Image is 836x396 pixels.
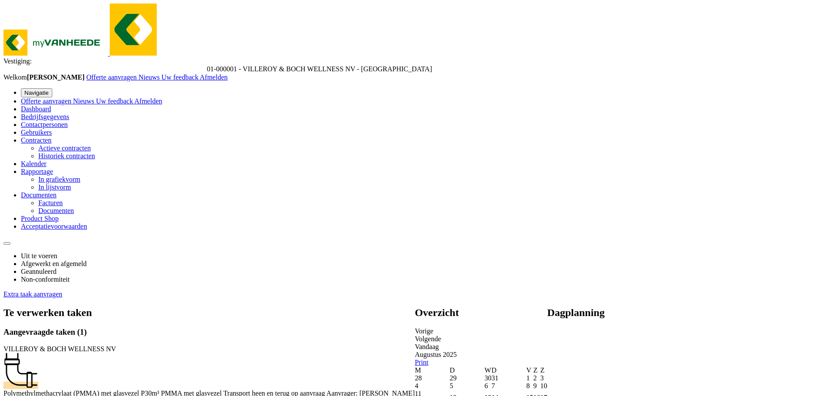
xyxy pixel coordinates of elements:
[415,374,422,382] span: 28
[86,73,138,81] a: Offerte aanvragen
[21,252,833,260] li: Uit te voeren
[540,366,547,374] td: Z
[21,121,68,128] a: Contactpersonen
[24,90,49,96] span: Navigatie
[415,366,450,374] td: M
[3,345,415,353] div: VILLEROY & BOCH WELLNESS NV
[21,113,69,120] a: Bedrijfsgegevens
[73,97,94,105] span: Nieuws
[533,366,540,374] td: Z
[533,374,537,382] span: 2
[21,191,57,199] a: Documenten
[21,215,59,222] a: Product Shop
[38,199,63,206] a: Facturen
[86,73,137,81] span: Offerte aanvragen
[21,97,73,105] a: Offerte aanvragen
[526,366,533,374] td: V
[450,366,485,374] td: D
[540,382,547,389] span: 10
[21,160,47,167] a: Kalender
[27,73,84,81] strong: [PERSON_NAME]
[3,30,108,56] img: myVanheede
[3,57,32,65] span: Vestiging:
[540,374,544,382] span: 3
[138,73,162,81] a: Nieuws
[21,129,52,136] a: Gebruikers
[492,374,499,382] span: 31
[415,335,441,343] span: Volgende
[162,73,200,81] a: Uw feedback
[21,276,833,283] li: Non-conformiteit
[21,268,833,276] li: Geannuleerd
[415,382,418,389] span: 4
[138,73,160,81] span: Nieuws
[21,223,87,230] a: Acceptatievoorwaarden
[96,97,135,105] a: Uw feedback
[3,307,415,319] h2: Te verwerken taken
[485,374,492,382] span: 30
[415,307,547,319] h2: Overzicht
[96,97,133,105] span: Uw feedback
[200,73,228,81] a: Afmelden
[450,374,457,382] span: 29
[162,73,199,81] span: Uw feedback
[207,65,432,73] span: 01-000001 - VILLEROY & BOCH WELLNESS NV - ROESELARE
[415,343,547,351] div: Vandaag
[38,183,71,191] a: In lijstvorm
[415,327,433,335] span: Vorige
[415,351,547,359] div: Augustus 2025
[110,3,157,56] img: myVanheede
[135,97,162,105] a: Afmelden
[450,382,453,389] span: 5
[80,327,84,336] span: 1
[3,290,62,298] a: Extra taak aanvragen
[492,382,495,389] span: 7
[547,307,605,319] h2: Dagplanning
[21,136,51,144] a: Contracten
[485,382,488,389] span: 6
[415,359,428,366] a: Print
[526,374,530,382] span: 1
[3,327,415,337] h3: Aangevraagde taken ( )
[21,97,71,105] span: Offerte aanvragen
[492,366,526,374] td: D
[533,382,537,389] span: 9
[3,73,86,81] span: Welkom
[21,105,51,113] a: Dashboard
[21,168,53,175] a: Rapportage
[38,176,80,183] a: In grafiekvorm
[526,382,530,389] span: 8
[38,207,74,214] a: Documenten
[73,97,96,105] a: Nieuws
[21,88,52,97] button: Navigatie
[38,144,91,152] a: Actieve contracten
[21,260,833,268] li: Afgewerkt en afgemeld
[485,366,492,374] td: W
[38,152,95,160] a: Historiek contracten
